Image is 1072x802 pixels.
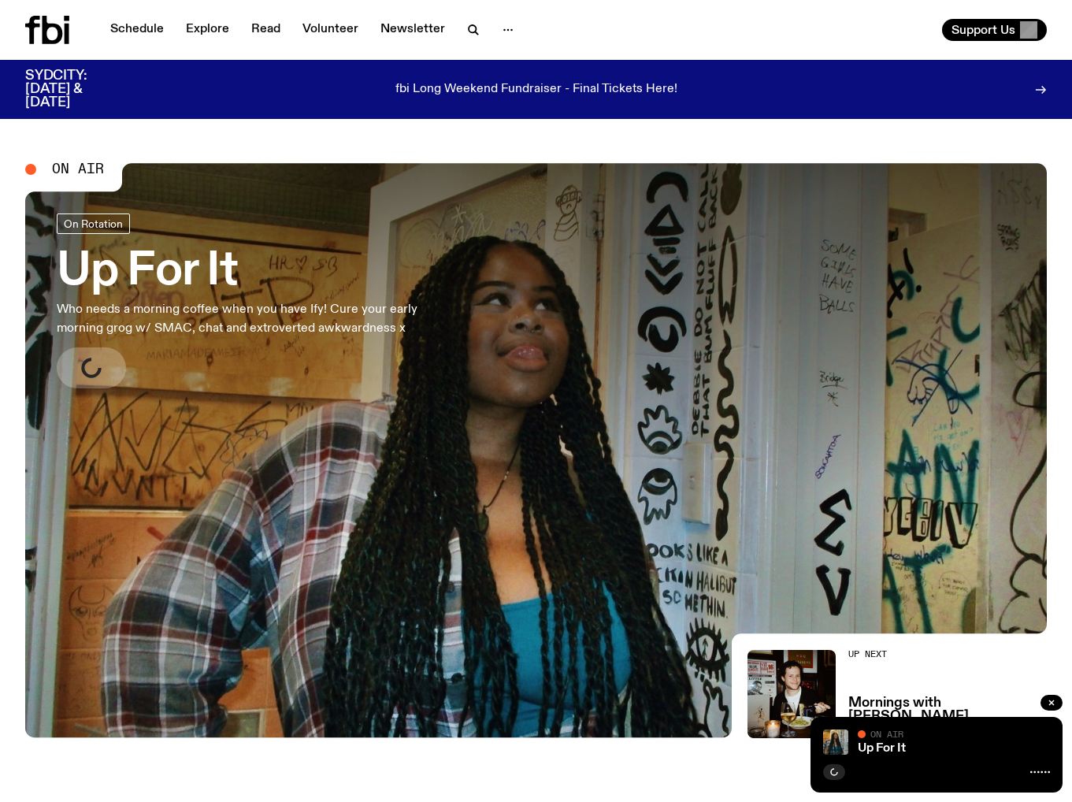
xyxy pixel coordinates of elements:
a: Ify - a Brown Skin girl with black braided twists, looking up to the side with her tongue stickin... [25,163,1047,738]
span: On Air [52,162,104,176]
a: Volunteer [293,19,368,41]
span: On Rotation [64,218,123,230]
a: Read [242,19,290,41]
a: On Rotation [57,213,130,234]
span: On Air [870,729,903,739]
a: Explore [176,19,239,41]
img: Ify - a Brown Skin girl with black braided twists, looking up to the side with her tongue stickin... [823,730,848,755]
button: Support Us [942,19,1047,41]
a: Newsletter [371,19,454,41]
a: Up For It [858,742,906,755]
h3: Up For It [57,250,460,294]
h3: SYDCITY: [DATE] & [DATE] [25,69,126,110]
p: fbi Long Weekend Fundraiser - Final Tickets Here! [395,83,677,97]
a: Mornings with [PERSON_NAME] [848,696,1047,723]
p: Who needs a morning coffee when you have Ify! Cure your early morning grog w/ SMAC, chat and extr... [57,300,460,338]
a: Schedule [101,19,173,41]
img: Sam blankly stares at the camera, brightly lit by a camera flash wearing a hat collared shirt and... [747,650,836,738]
a: Up For ItWho needs a morning coffee when you have Ify! Cure your early morning grog w/ SMAC, chat... [57,213,460,388]
span: Support Us [951,23,1015,37]
h2: Up Next [848,650,1047,659]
